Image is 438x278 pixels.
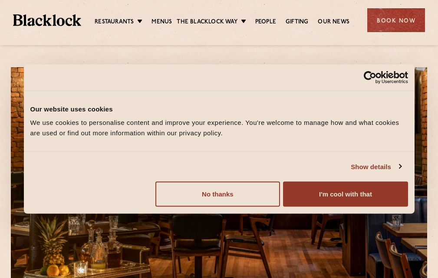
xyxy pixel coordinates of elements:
[255,18,276,27] a: People
[351,161,401,172] a: Show details
[30,104,408,114] div: Our website uses cookies
[318,18,349,27] a: Our News
[151,18,172,27] a: Menus
[332,71,408,84] a: Usercentrics Cookiebot - opens in a new window
[283,182,408,207] button: I'm cool with that
[95,18,134,27] a: Restaurants
[177,18,237,27] a: The Blacklock Way
[155,182,280,207] button: No thanks
[30,118,408,138] div: We use cookies to personalise content and improve your experience. You're welcome to manage how a...
[13,14,81,26] img: BL_Textured_Logo-footer-cropped.svg
[286,18,308,27] a: Gifting
[367,8,425,32] div: Book Now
